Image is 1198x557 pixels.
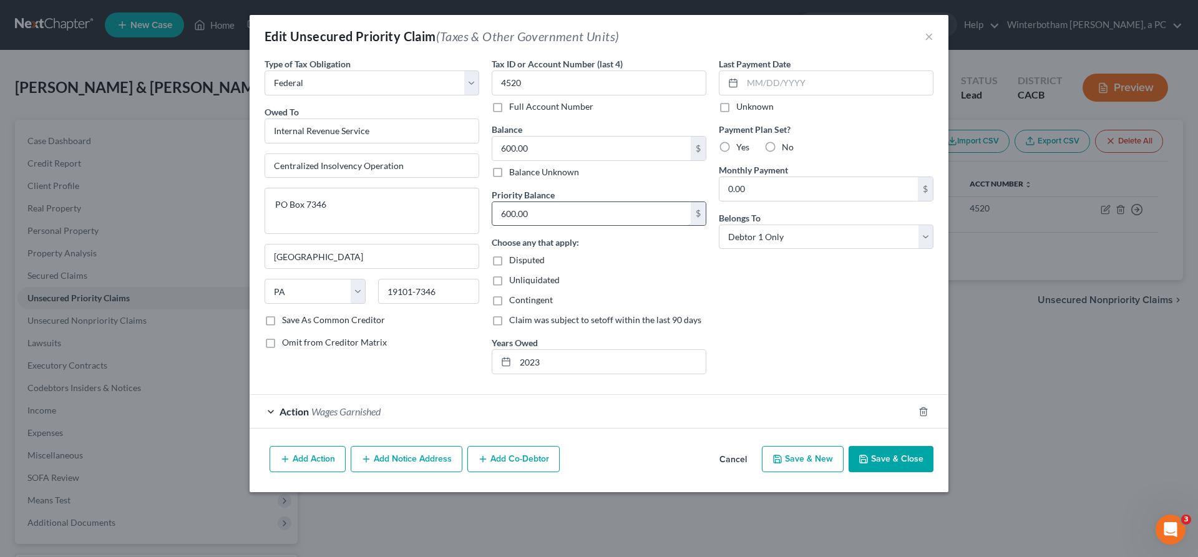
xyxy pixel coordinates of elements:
[265,59,351,69] span: Type of Tax Obligation
[691,202,706,226] div: $
[719,57,791,70] label: Last Payment Date
[509,294,553,305] span: Contingent
[282,337,387,347] span: Omit from Creditor Matrix
[849,446,933,472] button: Save & Close
[378,279,479,304] input: Enter zip...
[691,137,706,160] div: $
[1156,515,1186,545] iframe: Intercom live chat
[492,123,522,136] label: Balance
[1181,515,1191,525] span: 3
[509,314,701,325] span: Claim was subject to setoff within the last 90 days
[467,446,560,472] button: Add Co-Debtor
[492,137,691,160] input: 0.00
[436,29,620,44] span: (Taxes & Other Government Units)
[265,245,479,268] input: Enter city...
[265,107,299,117] span: Owed To
[270,446,346,472] button: Add Action
[918,177,933,201] div: $
[492,202,691,226] input: 0.00
[492,57,623,70] label: Tax ID or Account Number (last 4)
[515,350,706,374] input: --
[782,142,794,152] span: No
[743,71,933,95] input: MM/DD/YYYY
[509,166,579,178] label: Balance Unknown
[719,177,918,201] input: 0.00
[736,100,774,113] label: Unknown
[509,100,593,113] label: Full Account Number
[492,188,555,201] label: Priority Balance
[282,314,385,326] label: Save As Common Creditor
[265,27,619,45] div: Edit Unsecured Priority Claim
[492,336,538,349] label: Years Owed
[265,119,479,143] input: Search creditor by name...
[492,70,706,95] input: XXXX
[280,405,309,417] span: Action
[719,163,788,177] label: Monthly Payment
[311,405,381,417] span: Wages Garnished
[719,123,933,136] label: Payment Plan Set?
[925,29,933,44] button: ×
[509,254,545,265] span: Disputed
[719,213,761,223] span: Belongs To
[351,446,462,472] button: Add Notice Address
[762,446,844,472] button: Save & New
[509,274,560,285] span: Unliquidated
[709,447,757,472] button: Cancel
[492,236,579,249] label: Choose any that apply:
[736,142,749,152] span: Yes
[265,154,479,178] input: Enter address...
